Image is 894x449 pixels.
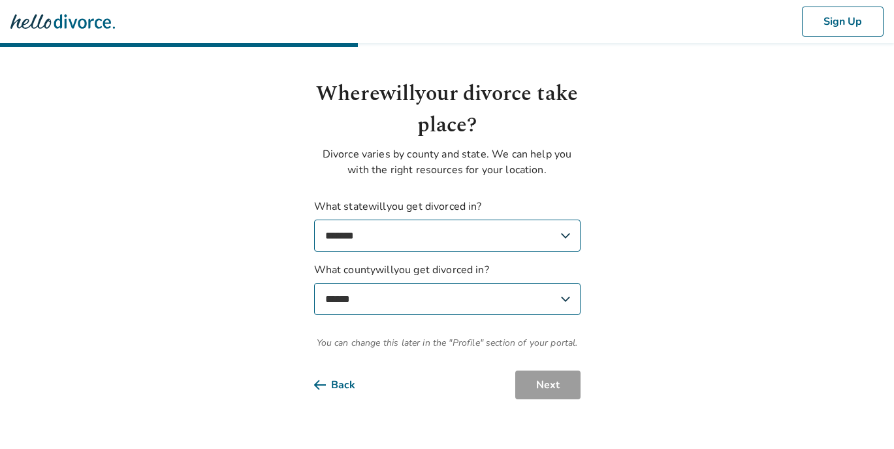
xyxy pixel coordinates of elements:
[802,7,884,37] button: Sign Up
[314,78,581,141] h1: Where will your divorce take place?
[515,371,581,399] button: Next
[314,262,581,315] label: What county will you get divorced in?
[314,371,376,399] button: Back
[314,146,581,178] p: Divorce varies by county and state. We can help you with the right resources for your location.
[314,283,581,315] select: What countywillyou get divorced in?
[314,220,581,252] select: What statewillyou get divorced in?
[10,8,115,35] img: Hello Divorce Logo
[829,386,894,449] iframe: Chat Widget
[314,199,581,252] label: What state will you get divorced in?
[314,336,581,350] span: You can change this later in the "Profile" section of your portal.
